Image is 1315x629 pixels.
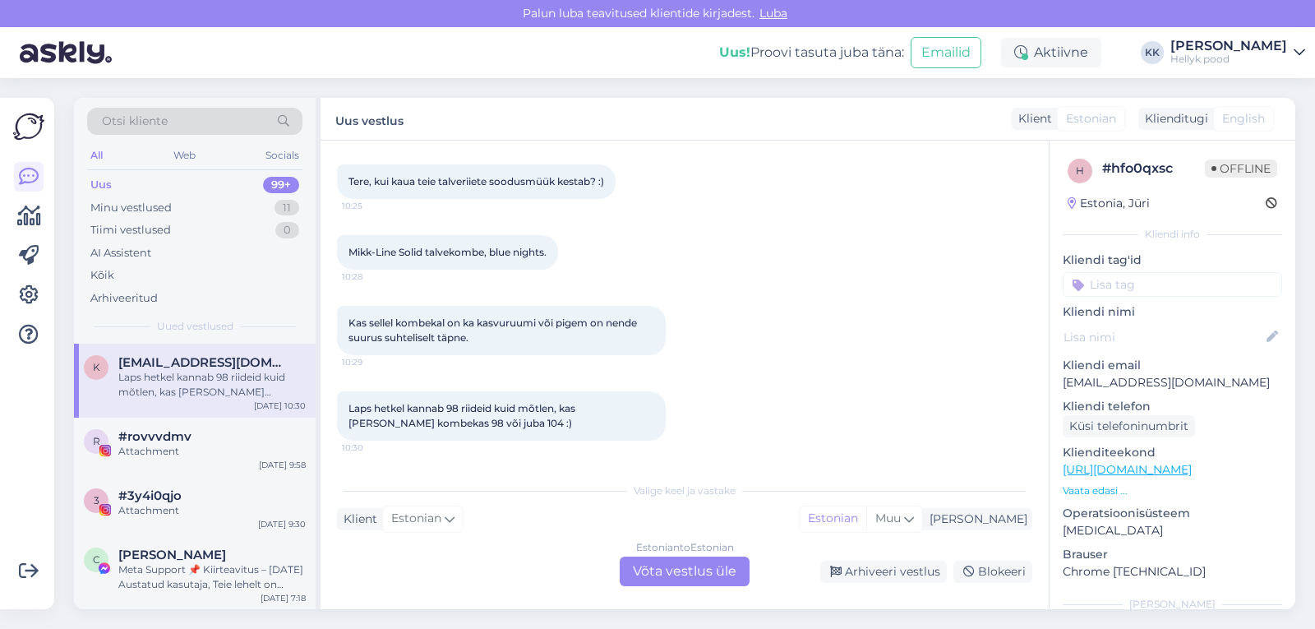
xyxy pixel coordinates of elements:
div: 99+ [263,177,299,193]
div: Estonia, Jüri [1068,195,1150,212]
img: Askly Logo [13,111,44,142]
div: Socials [262,145,302,166]
div: Klient [337,511,377,528]
div: Klienditugi [1138,110,1208,127]
div: Küsi telefoninumbrit [1063,415,1195,437]
span: Offline [1205,160,1277,178]
p: Kliendi telefon [1063,398,1282,415]
div: Arhiveeritud [90,290,158,307]
div: Kõik [90,267,114,284]
p: Vaata edasi ... [1063,483,1282,498]
span: kertupeenoja@gmail.com [118,355,289,370]
div: # hfo0qxsc [1102,159,1205,178]
div: Kliendi info [1063,227,1282,242]
span: 10:29 [342,356,404,368]
div: [PERSON_NAME] [923,511,1027,528]
span: Clara Dongo [118,548,226,562]
span: C [93,553,100,566]
span: 10:30 [342,442,404,454]
span: Otsi kliente [102,113,168,130]
div: Meta Support 📌 Kiirteavitus – [DATE] Austatud kasutaja, Teie lehelt on tuvastatud sisu, mis võib ... [118,562,306,592]
div: Aktiivne [1001,38,1101,67]
div: Estonian to Estonian [636,540,734,555]
div: Attachment [118,503,306,518]
span: Muu [875,511,901,525]
div: Tiimi vestlused [90,222,171,238]
div: [DATE] 7:18 [261,592,306,604]
span: k [93,361,100,373]
div: [DATE] 9:30 [258,518,306,530]
p: [MEDICAL_DATA] [1063,522,1282,539]
p: Brauser [1063,546,1282,563]
span: Laps hetkel kannab 98 riideid kuid mõtlen, kas [PERSON_NAME] kombekas 98 või juba 104 :) [348,402,578,429]
span: 10:25 [342,200,404,212]
span: Mikk-Line Solid talvekombe, blue nights. [348,246,547,258]
div: Hellyk pood [1170,53,1287,66]
span: 10:28 [342,271,404,283]
span: Estonian [391,510,441,528]
div: [PERSON_NAME] [1063,597,1282,612]
p: Kliendi nimi [1063,303,1282,321]
span: Tere, kui kaua teie talveriiete soodusmüük kestab? :) [348,175,604,187]
div: 0 [275,222,299,238]
span: 3 [94,494,99,506]
div: Valige keel ja vastake [337,483,1032,498]
span: Kas sellel kombekal on ka kasvuruumi või pigem on nende suurus suhteliselt täpne. [348,317,639,344]
div: KK [1141,41,1164,64]
div: Web [170,145,199,166]
p: Kliendi tag'id [1063,252,1282,269]
p: Chrome [TECHNICAL_ID] [1063,563,1282,580]
span: Luba [754,6,792,21]
button: Emailid [911,37,981,68]
p: Operatsioonisüsteem [1063,505,1282,522]
span: r [93,435,100,447]
span: #3y4i0qjo [118,488,182,503]
span: English [1222,110,1265,127]
input: Lisa nimi [1064,328,1263,346]
input: Lisa tag [1063,272,1282,297]
span: h [1076,164,1084,177]
div: Klient [1012,110,1052,127]
span: #rovvvdmv [118,429,191,444]
div: AI Assistent [90,245,151,261]
div: Laps hetkel kannab 98 riideid kuid mõtlen, kas [PERSON_NAME] kombekas 98 või juba 104 :) [118,370,306,400]
label: Uus vestlus [335,108,404,130]
div: Uus [90,177,112,193]
b: Uus! [719,44,750,60]
div: 11 [275,200,299,216]
div: [PERSON_NAME] [1170,39,1287,53]
div: Minu vestlused [90,200,172,216]
div: Attachment [118,444,306,459]
div: Blokeeri [953,561,1032,583]
span: Estonian [1066,110,1116,127]
p: [EMAIL_ADDRESS][DOMAIN_NAME] [1063,374,1282,391]
p: Kliendi email [1063,357,1282,374]
div: Võta vestlus üle [620,557,750,586]
div: [DATE] 9:58 [259,459,306,471]
div: All [87,145,106,166]
p: Klienditeekond [1063,444,1282,461]
div: Estonian [800,506,866,531]
span: Uued vestlused [157,319,233,334]
a: [PERSON_NAME]Hellyk pood [1170,39,1305,66]
div: Proovi tasuta juba täna: [719,43,904,62]
div: [DATE] 10:30 [254,400,306,412]
div: Arhiveeri vestlus [820,561,947,583]
a: [URL][DOMAIN_NAME] [1063,462,1192,477]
